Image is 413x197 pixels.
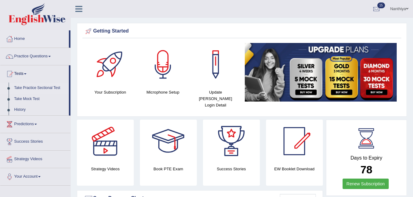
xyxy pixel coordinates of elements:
[87,89,133,95] h4: Your Subscription
[77,166,134,172] h4: Strategy Videos
[203,166,260,172] h4: Success Stories
[0,65,69,81] a: Tests
[360,164,372,176] b: 78
[84,27,400,36] div: Getting Started
[11,94,69,105] a: Take Mock Test
[245,43,397,102] img: small5.jpg
[333,155,400,161] h4: Days to Expiry
[0,168,70,183] a: Your Account
[0,133,70,149] a: Success Stories
[0,151,70,166] a: Strategy Videos
[266,166,323,172] h4: EW Booklet Download
[343,179,389,189] a: Renew Subscription
[11,83,69,94] a: Take Practice Sectional Test
[140,166,197,172] h4: Book PTE Exam
[0,116,70,131] a: Predictions
[0,48,70,63] a: Practice Questions
[11,104,69,115] a: History
[0,30,69,46] a: Home
[192,89,239,108] h4: Update [PERSON_NAME] Login Detail
[377,2,385,8] span: 15
[140,89,186,95] h4: Microphone Setup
